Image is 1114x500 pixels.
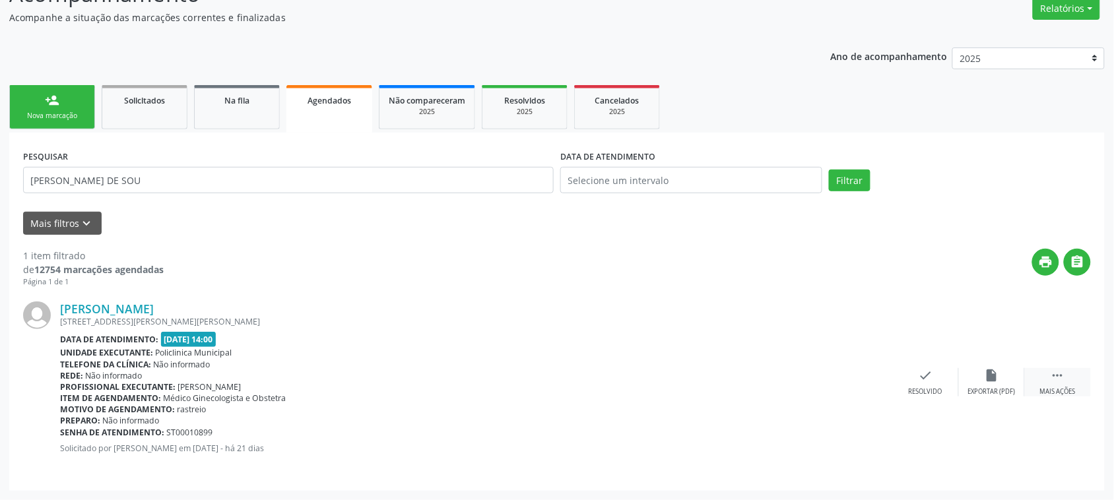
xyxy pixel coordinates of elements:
[178,404,207,415] span: rastreio
[831,47,948,64] p: Ano de acompanhamento
[308,95,351,106] span: Agendados
[23,249,164,263] div: 1 item filtrado
[1032,249,1059,276] button: print
[60,427,164,438] b: Senha de atendimento:
[124,95,165,106] span: Solicitados
[1070,255,1085,269] i: 
[1039,255,1053,269] i: print
[60,392,161,404] b: Item de agendamento:
[23,276,164,288] div: Página 1 de 1
[60,404,175,415] b: Motivo de agendamento:
[389,95,465,106] span: Não compareceram
[19,111,85,121] div: Nova marcação
[23,146,68,167] label: PESQUISAR
[23,167,554,193] input: Nome, CNS
[389,107,465,117] div: 2025
[829,170,870,192] button: Filtrar
[60,301,154,316] a: [PERSON_NAME]
[45,93,59,108] div: person_add
[60,381,176,392] b: Profissional executante:
[1051,368,1065,383] i: 
[560,167,822,193] input: Selecione um intervalo
[23,263,164,276] div: de
[584,107,650,117] div: 2025
[968,387,1016,396] div: Exportar (PDF)
[60,316,893,327] div: [STREET_ADDRESS][PERSON_NAME][PERSON_NAME]
[161,332,216,347] span: [DATE] 14:00
[154,359,211,370] span: Não informado
[80,216,94,231] i: keyboard_arrow_down
[985,368,999,383] i: insert_drive_file
[492,107,558,117] div: 2025
[909,387,942,396] div: Resolvido
[23,212,102,235] button: Mais filtroskeyboard_arrow_down
[60,370,83,381] b: Rede:
[595,95,639,106] span: Cancelados
[60,415,100,426] b: Preparo:
[9,11,776,24] p: Acompanhe a situação das marcações correntes e finalizadas
[156,347,232,358] span: Policlinica Municipal
[178,381,242,392] span: [PERSON_NAME]
[60,347,153,358] b: Unidade executante:
[60,334,158,345] b: Data de atendimento:
[224,95,249,106] span: Na fila
[23,301,51,329] img: img
[167,427,213,438] span: ST00010899
[919,368,933,383] i: check
[103,415,160,426] span: Não informado
[164,392,286,404] span: Médico Ginecologista e Obstetra
[560,146,655,167] label: DATA DE ATENDIMENTO
[504,95,545,106] span: Resolvidos
[60,359,151,370] b: Telefone da clínica:
[1040,387,1076,396] div: Mais ações
[86,370,143,381] span: Não informado
[60,443,893,454] p: Solicitado por [PERSON_NAME] em [DATE] - há 21 dias
[34,263,164,276] strong: 12754 marcações agendadas
[1064,249,1091,276] button: 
